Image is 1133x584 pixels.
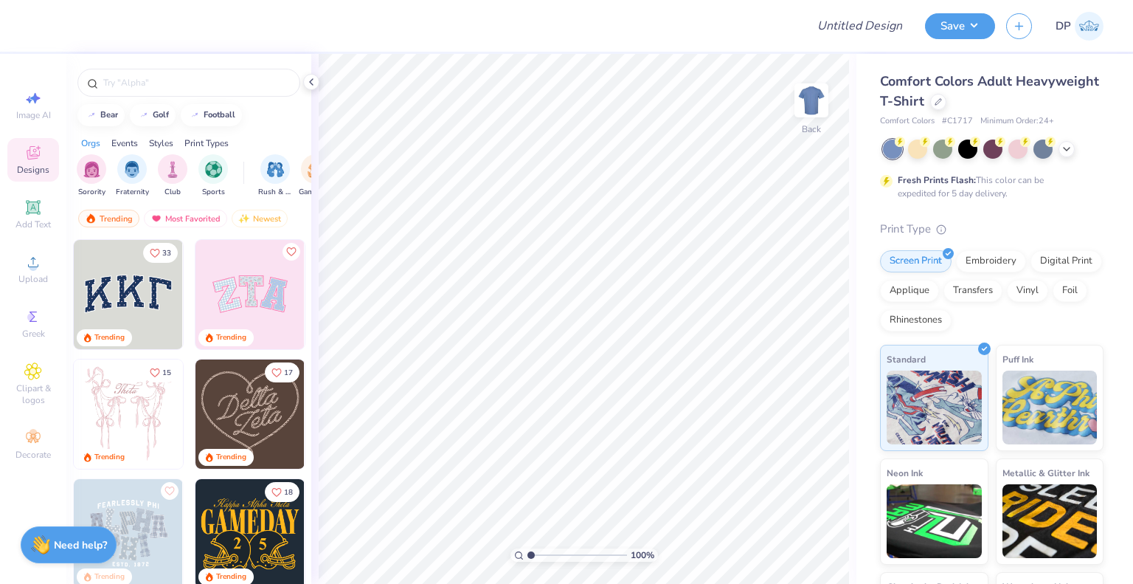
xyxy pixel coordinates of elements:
[802,123,821,136] div: Back
[898,174,1079,200] div: This color can be expedited for 5 day delivery.
[304,240,413,349] img: 5ee11766-d822-42f5-ad4e-763472bf8dcf
[77,154,106,198] div: filter for Sorority
[258,154,292,198] button: filter button
[887,465,923,481] span: Neon Ink
[74,360,183,469] img: 83dda5b0-2158-48ca-832c-f6b4ef4c4536
[78,210,139,227] div: Trending
[943,280,1002,302] div: Transfers
[284,489,293,496] span: 18
[202,187,225,198] span: Sports
[216,571,246,583] div: Trending
[86,111,97,120] img: trend_line.gif
[980,115,1054,128] span: Minimum Order: 24 +
[299,187,333,198] span: Game Day
[956,250,1026,272] div: Embroidery
[880,280,939,302] div: Applique
[15,449,51,461] span: Decorate
[205,161,222,178] img: Sports Image
[22,328,45,340] span: Greek
[162,369,171,377] span: 15
[887,371,982,444] img: Standard
[880,221,1103,238] div: Print Type
[181,104,242,126] button: football
[124,161,140,178] img: Fraternity Image
[94,571,125,583] div: Trending
[74,240,183,349] img: 3b9aba4f-e317-4aa7-a679-c95a879539bd
[1002,484,1098,558] img: Metallic & Glitter Ink
[308,161,325,178] img: Game Day Image
[805,11,914,41] input: Untitled Design
[195,240,305,349] img: 9980f5e8-e6a1-4b4a-8839-2b0e9349023c
[77,104,125,126] button: bear
[283,243,300,261] button: Like
[116,187,149,198] span: Fraternity
[158,154,187,198] button: filter button
[81,137,100,150] div: Orgs
[143,243,178,263] button: Like
[216,332,246,343] div: Trending
[304,360,413,469] img: ead2b24a-117b-4488-9b34-c08fd5176a7b
[158,154,187,198] div: filter for Club
[77,154,106,198] button: filter button
[265,482,299,502] button: Like
[94,452,125,463] div: Trending
[1002,371,1098,444] img: Puff Ink
[204,111,235,119] div: football
[85,213,97,224] img: trending.gif
[1056,18,1071,35] span: DP
[258,154,292,198] div: filter for Rush & Bid
[149,137,173,150] div: Styles
[1007,280,1048,302] div: Vinyl
[284,369,293,377] span: 17
[164,187,181,198] span: Club
[116,154,149,198] button: filter button
[164,161,181,178] img: Club Image
[153,111,169,119] div: golf
[102,75,291,90] input: Try "Alpha"
[238,213,250,224] img: Newest.gif
[267,161,284,178] img: Rush & Bid Image
[1030,250,1102,272] div: Digital Print
[111,137,138,150] div: Events
[216,452,246,463] div: Trending
[130,104,176,126] button: golf
[1056,12,1103,41] a: DP
[78,187,105,198] span: Sorority
[150,213,162,224] img: most_fav.gif
[195,360,305,469] img: 12710c6a-dcc0-49ce-8688-7fe8d5f96fe2
[54,538,107,552] strong: Need help?
[161,482,179,500] button: Like
[198,154,228,198] button: filter button
[631,549,654,562] span: 100 %
[265,363,299,382] button: Like
[1075,12,1103,41] img: Deepanshu Pandey
[182,240,291,349] img: edfb13fc-0e43-44eb-bea2-bf7fc0dd67f9
[925,13,995,39] button: Save
[232,210,288,227] div: Newest
[189,111,201,120] img: trend_line.gif
[880,250,952,272] div: Screen Print
[1002,465,1089,481] span: Metallic & Glitter Ink
[258,187,292,198] span: Rush & Bid
[100,111,118,119] div: bear
[15,219,51,230] span: Add Text
[83,161,100,178] img: Sorority Image
[880,115,935,128] span: Comfort Colors
[94,332,125,343] div: Trending
[299,154,333,198] button: filter button
[797,86,826,115] img: Back
[887,484,982,558] img: Neon Ink
[16,109,51,121] span: Image AI
[880,309,952,331] div: Rhinestones
[198,154,228,198] div: filter for Sports
[138,111,150,120] img: trend_line.gif
[1002,351,1033,367] span: Puff Ink
[887,351,926,367] span: Standard
[184,137,229,150] div: Print Types
[898,174,976,186] strong: Fresh Prints Flash:
[18,273,48,285] span: Upload
[143,363,178,382] button: Like
[880,72,1099,110] span: Comfort Colors Adult Heavyweight T-Shirt
[182,360,291,469] img: d12a98c7-f0f7-4345-bf3a-b9f1b718b86e
[299,154,333,198] div: filter for Game Day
